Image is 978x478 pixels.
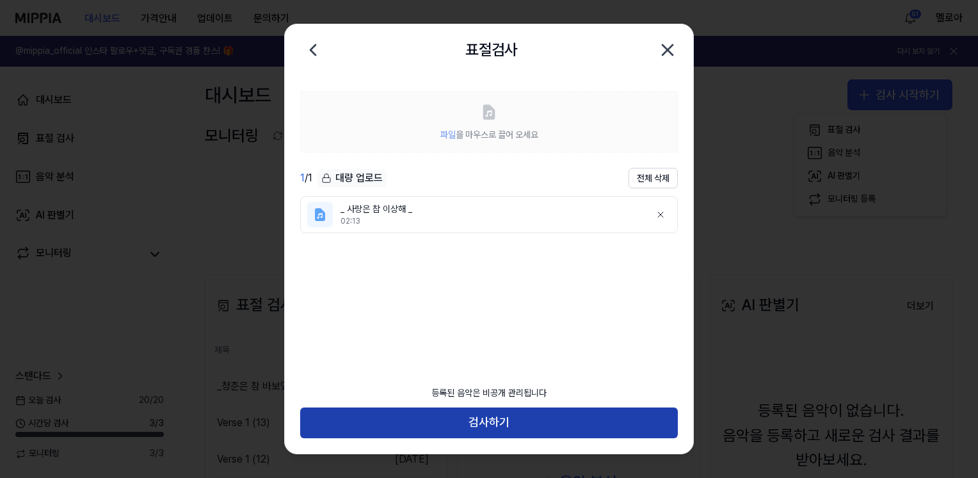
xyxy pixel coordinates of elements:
button: 검사하기 [300,408,678,438]
span: 을 마우스로 끌어 오세요 [440,129,538,140]
div: 대량 업로드 [317,169,387,187]
div: _ 사랑은 참 이상해 _ [341,203,640,216]
h2: 표절검사 [465,38,518,62]
div: / 1 [300,170,312,186]
span: 파일 [440,129,456,140]
div: 등록된 음악은 비공개 관리됩니다 [424,379,554,408]
button: 대량 업로드 [317,169,387,188]
button: 전체 삭제 [629,168,678,188]
span: 1 [300,172,305,184]
div: 02:13 [341,216,640,227]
